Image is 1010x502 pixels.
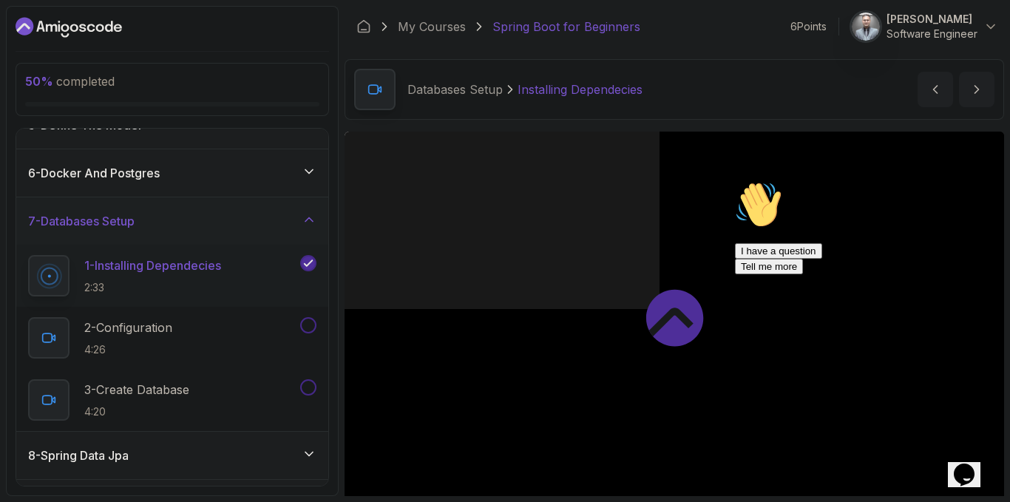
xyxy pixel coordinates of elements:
[84,381,189,398] p: 3 - Create Database
[25,74,53,89] span: 50 %
[729,175,995,435] iframe: chat widget
[28,164,160,182] h3: 6 - Docker And Postgres
[16,197,328,245] button: 7-Databases Setup
[25,74,115,89] span: completed
[6,44,146,55] span: Hi! How can we help?
[84,342,172,357] p: 4:26
[887,12,977,27] p: [PERSON_NAME]
[28,317,316,359] button: 2-Configuration4:26
[790,19,827,34] p: 6 Points
[398,18,466,35] a: My Courses
[84,404,189,419] p: 4:20
[918,72,953,107] button: previous content
[28,212,135,230] h3: 7 - Databases Setup
[84,257,221,274] p: 1 - Installing Dependecies
[356,19,371,34] a: Dashboard
[84,319,172,336] p: 2 - Configuration
[518,81,643,98] p: Installing Dependecies
[407,81,503,98] p: Databases Setup
[6,68,93,84] button: I have a question
[492,18,640,35] p: Spring Boot for Beginners
[959,72,994,107] button: next content
[851,12,998,41] button: user profile image[PERSON_NAME]Software Engineer
[28,447,129,464] h3: 8 - Spring Data Jpa
[84,280,221,295] p: 2:33
[6,84,74,99] button: Tell me more
[16,16,122,39] a: Dashboard
[852,13,880,41] img: user profile image
[6,6,272,99] div: 👋Hi! How can we help?I have a questionTell me more
[948,443,995,487] iframe: chat widget
[887,27,977,41] p: Software Engineer
[6,6,53,53] img: :wave:
[28,255,316,296] button: 1-Installing Dependecies2:33
[16,432,328,479] button: 8-Spring Data Jpa
[28,379,316,421] button: 3-Create Database4:20
[16,149,328,197] button: 6-Docker And Postgres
